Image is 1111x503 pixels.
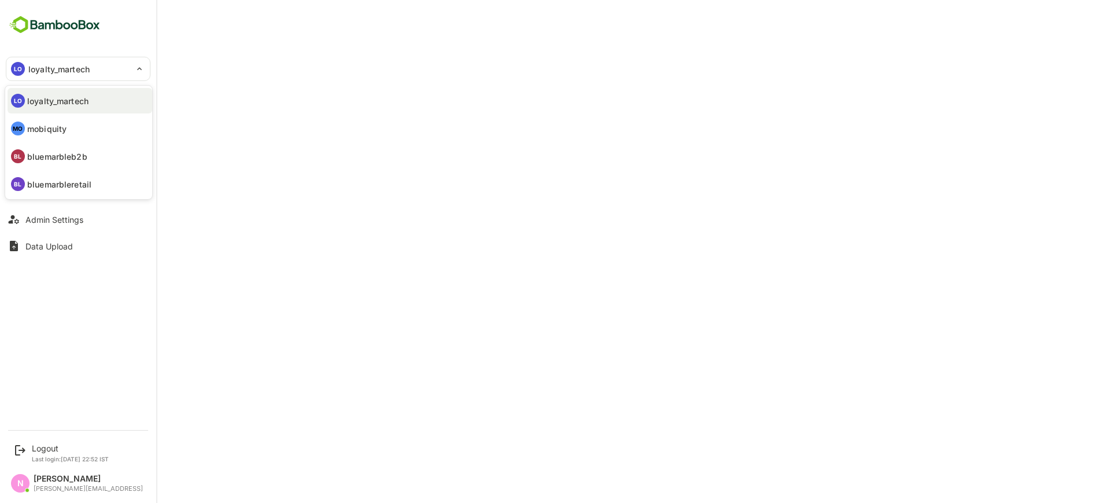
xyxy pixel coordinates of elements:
div: MO [11,122,25,135]
p: bluemarbleb2b [27,150,87,163]
div: LO [11,94,25,108]
p: loyalty_martech [27,95,89,107]
p: bluemarbleretail [27,178,91,190]
div: BL [11,177,25,191]
div: BL [11,149,25,163]
p: mobiquity [27,123,67,135]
